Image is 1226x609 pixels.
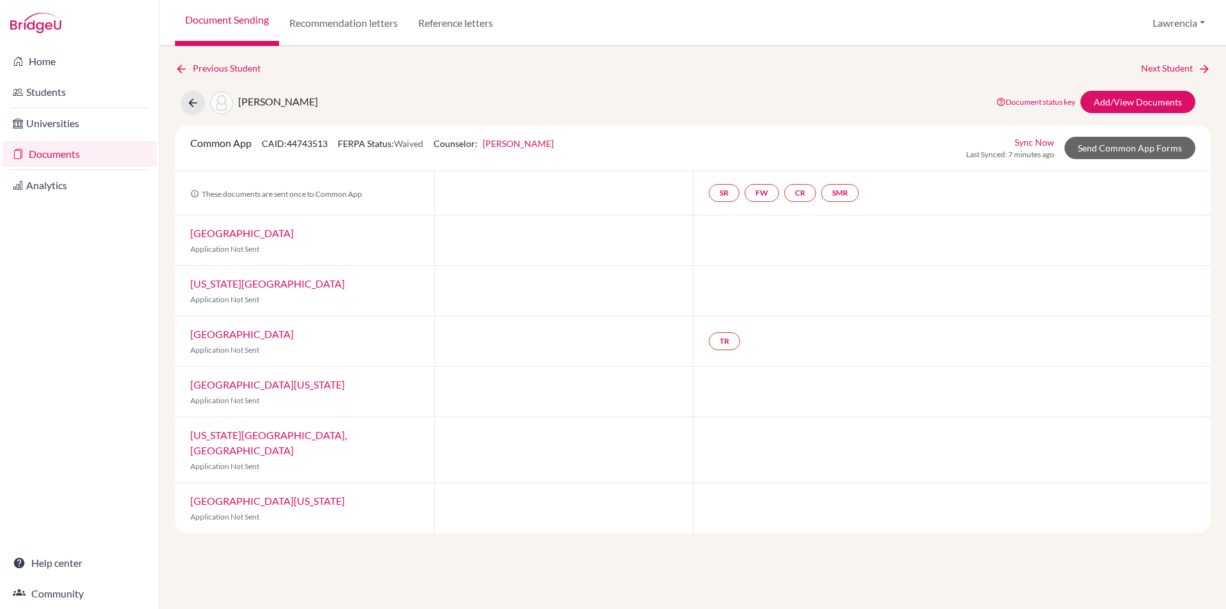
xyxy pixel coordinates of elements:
a: Send Common App Forms [1064,137,1195,159]
span: Counselor: [434,138,554,149]
a: Add/View Documents [1080,91,1195,113]
span: Application Not Sent [190,345,259,355]
a: [GEOGRAPHIC_DATA][US_STATE] [190,495,345,507]
a: SMR [821,184,859,202]
a: CR [784,184,816,202]
span: CAID: 44743513 [262,138,328,149]
span: Application Not Sent [190,295,259,304]
a: TR [709,332,740,350]
a: [US_STATE][GEOGRAPHIC_DATA] [190,277,345,289]
a: Previous Student [175,61,271,75]
a: Document status key [996,97,1075,107]
span: Common App [190,137,252,149]
a: Next Student [1141,61,1211,75]
a: [GEOGRAPHIC_DATA] [190,227,294,239]
button: Lawrencia [1147,11,1211,35]
a: [GEOGRAPHIC_DATA] [190,328,294,340]
span: Last Synced: 7 minutes ago [966,149,1054,160]
span: Waived [394,138,423,149]
span: Application Not Sent [190,244,259,254]
a: Documents [3,141,156,167]
span: Application Not Sent [190,512,259,521]
a: FW [745,184,779,202]
span: [PERSON_NAME] [238,95,318,107]
span: These documents are sent once to Common App [190,189,362,199]
a: Students [3,79,156,105]
a: Community [3,581,156,606]
a: [GEOGRAPHIC_DATA][US_STATE] [190,378,345,390]
a: SR [709,184,739,202]
img: Bridge-U [10,13,61,33]
a: [PERSON_NAME] [483,138,554,149]
a: Universities [3,111,156,136]
span: FERPA Status: [338,138,423,149]
a: Home [3,49,156,74]
span: Application Not Sent [190,461,259,471]
a: Sync Now [1015,135,1054,149]
span: Application Not Sent [190,396,259,405]
a: [US_STATE][GEOGRAPHIC_DATA], [GEOGRAPHIC_DATA] [190,429,347,456]
a: Help center [3,550,156,576]
a: Analytics [3,173,156,198]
